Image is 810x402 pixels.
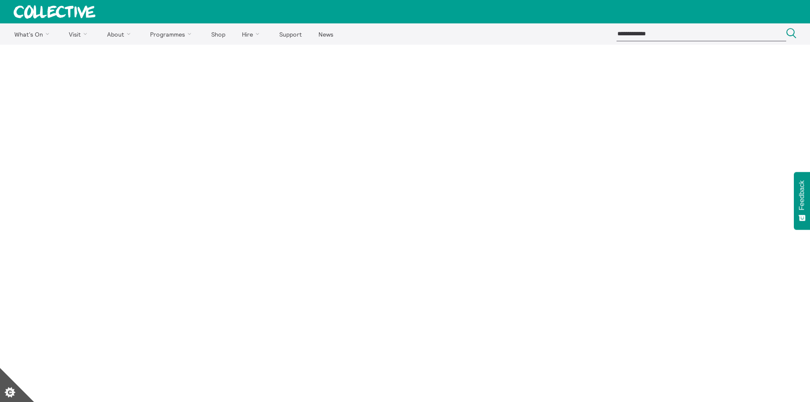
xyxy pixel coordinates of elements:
[99,23,141,45] a: About
[272,23,309,45] a: Support
[204,23,233,45] a: Shop
[311,23,341,45] a: News
[143,23,202,45] a: Programmes
[798,180,806,210] span: Feedback
[7,23,60,45] a: What's On
[794,172,810,230] button: Feedback - Show survey
[235,23,270,45] a: Hire
[62,23,98,45] a: Visit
